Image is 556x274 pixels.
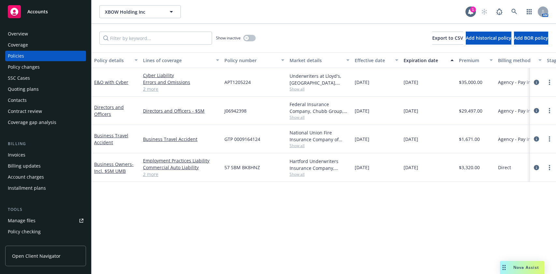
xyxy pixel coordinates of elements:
[94,161,134,174] a: Business Owners
[466,32,511,45] button: Add historical policy
[401,52,456,68] button: Expiration date
[12,253,61,259] span: Open Client Navigator
[513,265,539,270] span: Nova Assist
[5,172,86,182] a: Account charges
[143,107,219,114] a: Directors and Officers - $5M
[546,164,553,171] a: more
[224,79,251,86] span: APT1205224
[5,117,86,128] a: Coverage gap analysis
[143,57,212,64] div: Lines of coverage
[287,52,352,68] button: Market details
[5,40,86,50] a: Coverage
[143,164,219,171] a: Commercial Auto Liability
[8,106,42,116] div: Contract review
[5,95,86,105] a: Contacts
[514,35,548,41] span: Add BOR policy
[533,107,540,115] a: circleInformation
[5,29,86,39] a: Overview
[8,161,41,171] div: Billing updates
[5,226,86,237] a: Policy checking
[8,73,30,83] div: SSC Cases
[290,129,349,143] div: National Union Fire Insurance Company of [GEOGRAPHIC_DATA], [GEOGRAPHIC_DATA], AIG
[533,78,540,86] a: circleInformation
[456,52,495,68] button: Premium
[432,32,463,45] button: Export to CSV
[459,79,482,86] span: $35,000.00
[290,143,349,148] span: Show all
[459,164,480,171] span: $3,320.00
[498,79,539,86] span: Agency - Pay in full
[523,5,536,18] a: Switch app
[546,107,553,115] a: more
[5,106,86,116] a: Contract review
[27,9,48,14] span: Accounts
[404,107,418,114] span: [DATE]
[143,86,219,92] a: 2 more
[5,84,86,94] a: Quoting plans
[5,238,86,248] a: Manage exposures
[8,183,46,193] div: Installment plans
[5,62,86,72] a: Policy changes
[8,117,56,128] div: Coverage gap analysis
[8,226,41,237] div: Policy checking
[533,135,540,143] a: circleInformation
[355,79,369,86] span: [DATE]
[143,72,219,79] a: Cyber Liability
[459,136,480,143] span: $1,671.00
[224,164,260,171] span: 57 SBM BK8HNZ
[5,161,86,171] a: Billing updates
[92,52,140,68] button: Policy details
[94,57,131,64] div: Policy details
[8,95,27,105] div: Contacts
[140,52,222,68] button: Lines of coverage
[8,84,39,94] div: Quoting plans
[290,101,349,115] div: Federal Insurance Company, Chubb Group, Chubb Group (International)
[355,107,369,114] span: [DATE]
[5,73,86,83] a: SSC Cases
[459,57,486,64] div: Premium
[290,73,349,86] div: Underwriters at Lloyd's, [GEOGRAPHIC_DATA], Lloyd's of [GEOGRAPHIC_DATA], Ambridge Partners LLC, ...
[143,171,219,178] a: 2 more
[546,135,553,143] a: more
[8,150,25,160] div: Invoices
[498,107,539,114] span: Agency - Pay in full
[533,164,540,171] a: circleInformation
[143,136,219,143] a: Business Travel Accident
[498,57,535,64] div: Billing method
[222,52,287,68] button: Policy number
[546,78,553,86] a: more
[5,183,86,193] a: Installment plans
[470,6,476,12] div: 1
[404,136,418,143] span: [DATE]
[355,136,369,143] span: [DATE]
[495,52,544,68] button: Billing method
[404,164,418,171] span: [DATE]
[224,107,247,114] span: J06942398
[99,5,181,18] button: XBOW Holding Inc
[290,57,342,64] div: Market details
[8,62,40,72] div: Policy changes
[8,29,28,39] div: Overview
[94,79,128,85] a: E&O with Cyber
[5,215,86,226] a: Manage files
[404,57,447,64] div: Expiration date
[8,40,28,50] div: Coverage
[224,57,277,64] div: Policy number
[432,35,463,41] span: Export to CSV
[5,3,86,21] a: Accounts
[493,5,506,18] a: Report a Bug
[352,52,401,68] button: Effective date
[290,158,349,171] div: Hartford Underwriters Insurance Company, Hartford Insurance Group
[94,132,128,145] a: Business Travel Accident
[216,35,241,41] span: Show inactive
[5,141,86,147] div: Billing
[8,215,36,226] div: Manage files
[290,171,349,177] span: Show all
[290,86,349,92] span: Show all
[290,115,349,120] span: Show all
[94,104,124,117] a: Directors and Officers
[355,164,369,171] span: [DATE]
[459,107,482,114] span: $29,497.00
[508,5,521,18] a: Search
[466,35,511,41] span: Add historical policy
